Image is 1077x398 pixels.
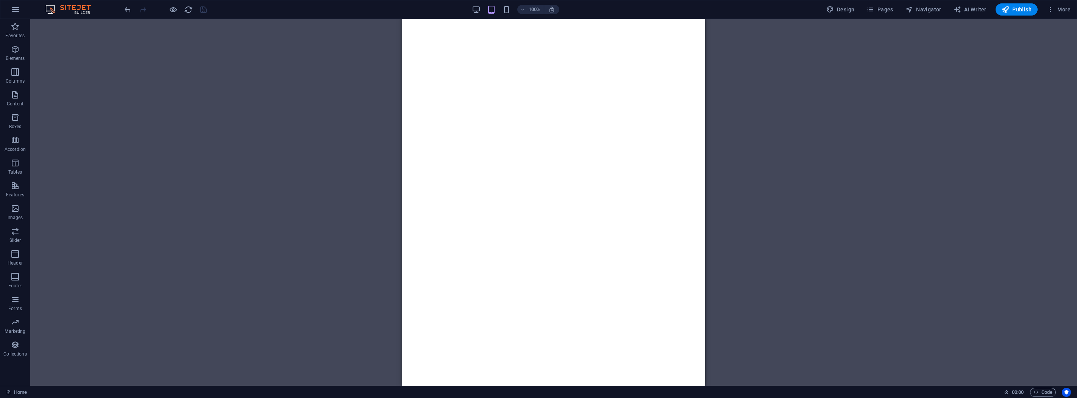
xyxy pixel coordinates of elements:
p: Boxes [9,124,22,130]
span: Publish [1002,6,1032,13]
span: AI Writer [954,6,986,13]
p: Collections [3,351,27,357]
button: More [1044,3,1074,16]
button: 100% [517,5,544,14]
i: On resize automatically adjust zoom level to fit chosen device. [548,6,555,13]
p: Favorites [5,33,25,39]
span: : [1017,389,1018,395]
span: Pages [866,6,893,13]
p: Columns [6,78,25,84]
p: Forms [8,306,22,312]
p: Images [8,215,23,221]
p: Elements [6,55,25,61]
span: Code [1033,388,1052,397]
h6: Session time [1004,388,1024,397]
img: Editor Logo [44,5,100,14]
button: undo [123,5,132,14]
button: Publish [996,3,1038,16]
i: Undo: Change width (Ctrl+Z) [123,5,132,14]
button: AI Writer [951,3,990,16]
h6: 100% [529,5,541,14]
a: Click to cancel selection. Double-click to open Pages [6,388,27,397]
p: Marketing [5,328,25,334]
button: Design [823,3,858,16]
p: Tables [8,169,22,175]
button: Usercentrics [1062,388,1071,397]
span: 00 00 [1012,388,1024,397]
p: Slider [9,237,21,243]
span: Navigator [905,6,941,13]
button: reload [184,5,193,14]
button: Code [1030,388,1056,397]
p: Header [8,260,23,266]
p: Accordion [5,146,26,152]
span: More [1047,6,1071,13]
button: Navigator [902,3,944,16]
p: Footer [8,283,22,289]
span: Design [826,6,855,13]
p: Features [6,192,24,198]
p: Content [7,101,23,107]
button: Pages [863,3,896,16]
